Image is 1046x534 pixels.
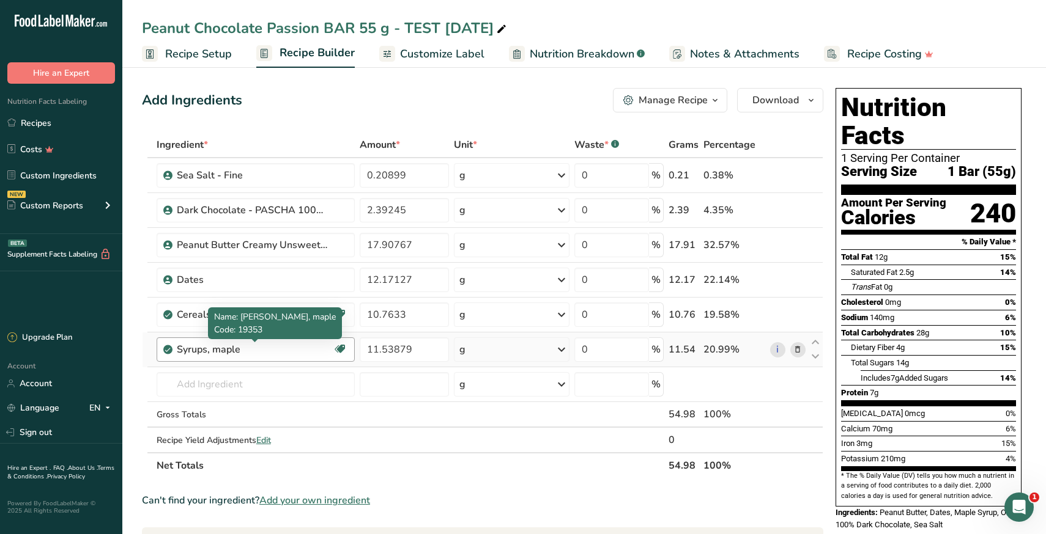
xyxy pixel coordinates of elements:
[1001,439,1016,448] span: 15%
[459,168,466,183] div: g
[841,152,1016,164] div: 1 Serving Per Container
[165,46,232,62] span: Recipe Setup
[142,493,823,508] div: Can't find your ingredient?
[841,164,917,180] span: Serving Size
[881,454,905,463] span: 210mg
[841,424,870,433] span: Calcium
[752,93,799,108] span: Download
[669,203,699,218] div: 2.39
[841,298,883,307] span: Cholesterol
[1000,252,1016,262] span: 15%
[851,268,897,277] span: Saturated Fat
[884,282,892,291] span: 0g
[142,40,232,68] a: Recipe Setup
[669,137,699,152] span: Grams
[1004,492,1034,522] iframe: Intercom live chat
[703,307,765,322] div: 19.58%
[872,424,892,433] span: 70mg
[459,307,466,322] div: g
[459,377,466,392] div: g
[1005,313,1016,322] span: 6%
[459,272,466,287] div: g
[669,342,699,357] div: 11.54
[157,137,208,152] span: Ingredient
[861,373,948,382] span: Includes Added Sugars
[256,39,355,68] a: Recipe Builder
[851,358,894,367] span: Total Sugars
[824,40,933,68] a: Recipe Costing
[885,298,901,307] span: 0mg
[7,199,83,212] div: Custom Reports
[851,343,894,352] span: Dietary Fiber
[669,168,699,183] div: 0.21
[256,434,271,446] span: Edit
[847,46,922,62] span: Recipe Costing
[841,439,855,448] span: Iron
[841,235,1016,249] section: % Daily Value *
[841,471,1016,501] section: * The % Daily Value (DV) tells you how much a nutrient in a serving of food contributes to a dail...
[454,137,477,152] span: Unit
[177,203,330,218] div: Dark Chocolate - PASCHA 100% Cacao Baking Chips
[7,397,59,419] a: Language
[379,40,484,68] a: Customize Label
[1000,268,1016,277] span: 14%
[1006,424,1016,433] span: 6%
[142,90,242,111] div: Add Ingredients
[916,328,929,337] span: 28g
[875,252,888,262] span: 12g
[690,46,799,62] span: Notes & Attachments
[856,439,872,448] span: 3mg
[703,238,765,252] div: 32.57%
[613,88,727,112] button: Manage Recipe
[214,324,262,335] span: Code: 19353
[639,93,708,108] div: Manage Recipe
[574,137,619,152] div: Waste
[53,464,68,472] a: FAQ .
[841,197,946,209] div: Amount Per Serving
[703,168,765,183] div: 0.38%
[737,88,823,112] button: Download
[177,307,330,322] div: Cereals, oats, instant, fortified, plain, dry
[836,508,1019,529] span: Peanut Butter, Dates, Maple Syrup, Oats, 100% Dark Chocolate, Sea Salt
[7,191,26,198] div: NEW
[970,197,1016,230] div: 240
[177,168,330,183] div: Sea Salt - Fine
[836,508,878,517] span: Ingredients:
[701,452,768,478] th: 100%
[459,238,466,252] div: g
[177,238,330,252] div: Peanut Butter Creamy Unsweetened
[7,500,115,514] div: Powered By FoodLabelMaker © 2025 All Rights Reserved
[669,272,699,287] div: 12.17
[157,434,355,447] div: Recipe Yield Adjustments
[7,62,115,84] button: Hire an Expert
[7,464,114,481] a: Terms & Conditions .
[8,240,27,247] div: BETA
[177,272,330,287] div: Dates
[841,209,946,227] div: Calories
[841,328,914,337] span: Total Carbohydrates
[68,464,97,472] a: About Us .
[703,407,765,422] div: 100%
[669,238,699,252] div: 17.91
[89,401,115,415] div: EN
[899,268,914,277] span: 2.5g
[1000,373,1016,382] span: 14%
[157,408,355,421] div: Gross Totals
[7,332,72,344] div: Upgrade Plan
[1005,298,1016,307] span: 0%
[142,17,509,39] div: Peanut Chocolate Passion BAR 55 g - TEST [DATE]
[669,407,699,422] div: 54.98
[669,433,699,447] div: 0
[530,46,634,62] span: Nutrition Breakdown
[870,313,894,322] span: 140mg
[154,452,667,478] th: Net Totals
[905,409,925,418] span: 0mcg
[459,342,466,357] div: g
[896,343,905,352] span: 4g
[669,40,799,68] a: Notes & Attachments
[400,46,484,62] span: Customize Label
[157,372,355,397] input: Add Ingredient
[841,388,868,397] span: Protein
[280,45,355,61] span: Recipe Builder
[896,358,909,367] span: 14g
